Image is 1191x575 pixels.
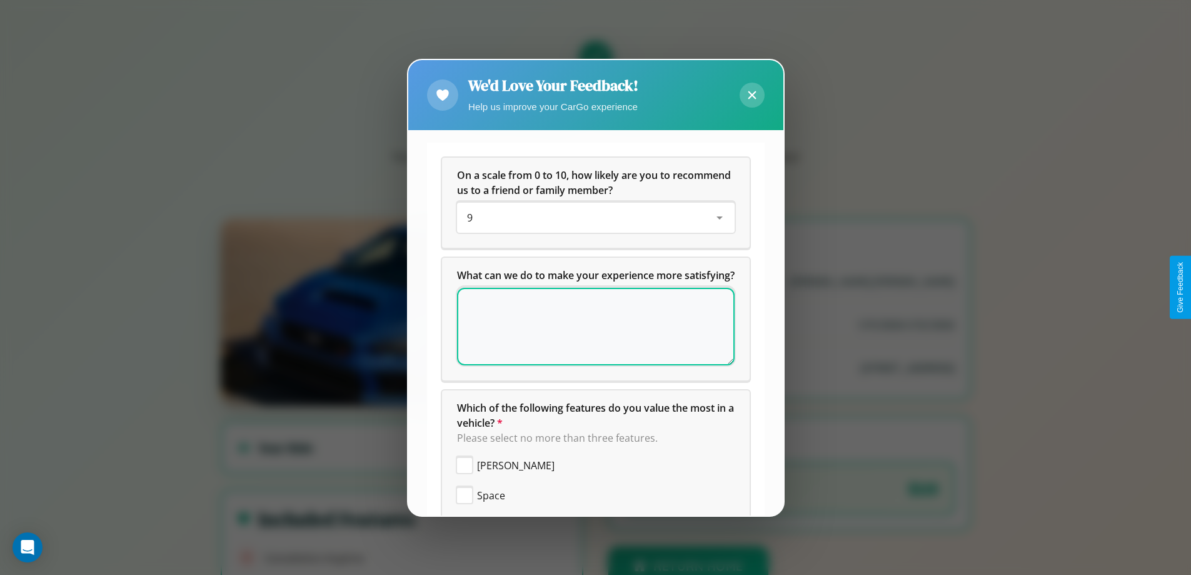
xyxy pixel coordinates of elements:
div: On a scale from 0 to 10, how likely are you to recommend us to a friend or family member? [442,158,750,248]
span: [PERSON_NAME] [477,458,555,473]
span: On a scale from 0 to 10, how likely are you to recommend us to a friend or family member? [457,168,733,197]
span: Please select no more than three features. [457,431,658,445]
span: 9 [467,211,473,225]
span: Which of the following features do you value the most in a vehicle? [457,401,736,430]
span: Space [477,488,505,503]
div: Open Intercom Messenger [13,532,43,562]
span: What can we do to make your experience more satisfying? [457,268,735,282]
h5: On a scale from 0 to 10, how likely are you to recommend us to a friend or family member? [457,168,735,198]
h2: We'd Love Your Feedback! [468,75,638,96]
div: Give Feedback [1176,262,1185,313]
div: On a scale from 0 to 10, how likely are you to recommend us to a friend or family member? [457,203,735,233]
p: Help us improve your CarGo experience [468,98,638,115]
